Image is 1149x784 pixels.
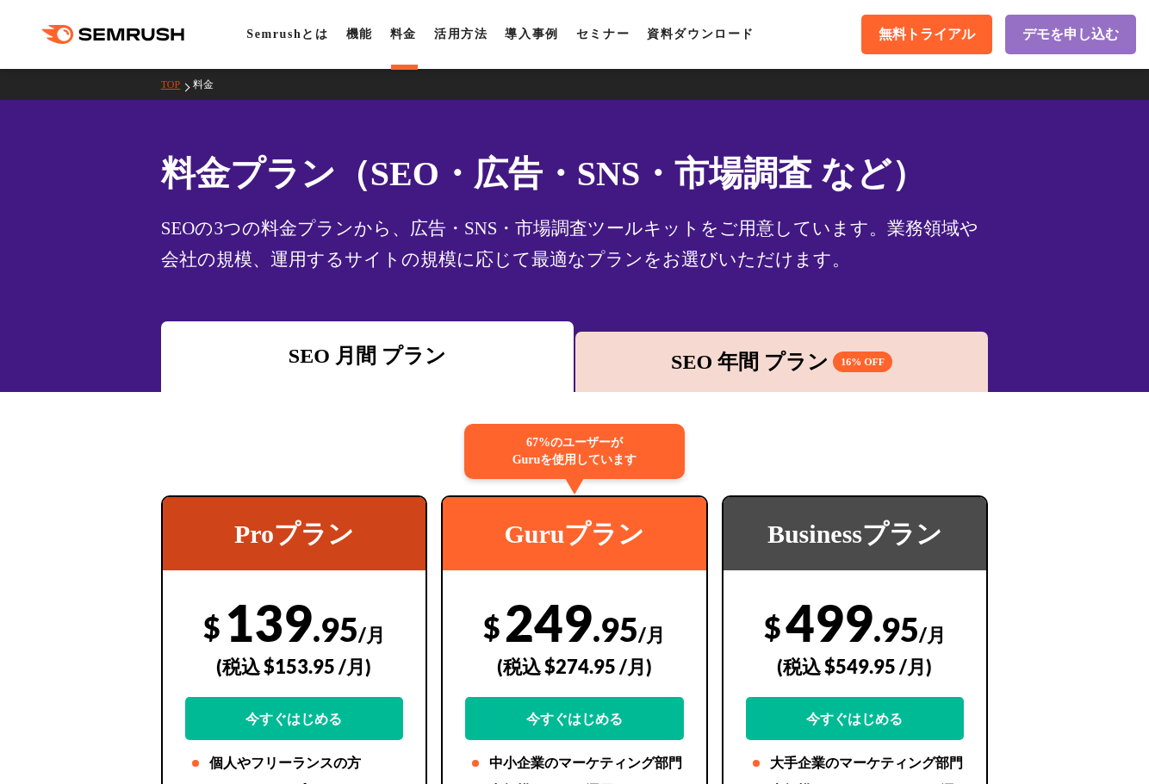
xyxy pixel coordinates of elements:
a: 料金 [193,78,227,90]
div: Businessプラン [724,497,986,570]
h1: 料金プラン（SEO・広告・SNS・市場調査 など） [161,148,989,199]
a: 今すぐはじめる [746,697,964,740]
div: 249 [465,592,683,740]
span: .95 [593,609,638,649]
span: .95 [873,609,919,649]
span: $ [764,609,781,644]
div: (税込 $274.95 /月) [465,636,683,697]
span: $ [203,609,220,644]
li: 個人やフリーランスの方 [185,753,403,774]
a: TOP [161,78,193,90]
span: 16% OFF [833,352,892,372]
div: SEO 年間 プラン [584,346,979,377]
div: 139 [185,592,403,740]
div: (税込 $153.95 /月) [185,636,403,697]
div: Proプラン [163,497,425,570]
a: デモを申し込む [1005,15,1136,54]
a: 活用方法 [434,28,488,40]
div: SEO 月間 プラン [170,340,565,371]
span: デモを申し込む [1022,26,1119,44]
a: 無料トライアル [861,15,992,54]
a: セミナー [576,28,630,40]
span: $ [483,609,500,644]
div: Guruプラン [443,497,705,570]
a: 資料ダウンロード [647,28,755,40]
a: 機能 [346,28,373,40]
span: 無料トライアル [879,26,975,44]
span: /月 [358,623,385,646]
div: (税込 $549.95 /月) [746,636,964,697]
div: 67%のユーザーが Guruを使用しています [464,424,685,479]
span: /月 [638,623,665,646]
a: Semrushとは [246,28,328,40]
a: 導入事例 [505,28,558,40]
li: 中小企業のマーケティング部門 [465,753,683,774]
span: /月 [919,623,946,646]
a: 今すぐはじめる [465,697,683,740]
span: .95 [313,609,358,649]
li: 大手企業のマーケティング部門 [746,753,964,774]
div: SEOの3つの料金プランから、広告・SNS・市場調査ツールキットをご用意しています。業務領域や会社の規模、運用するサイトの規模に応じて最適なプランをお選びいただけます。 [161,213,989,275]
div: 499 [746,592,964,740]
a: 料金 [390,28,417,40]
a: 今すぐはじめる [185,697,403,740]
